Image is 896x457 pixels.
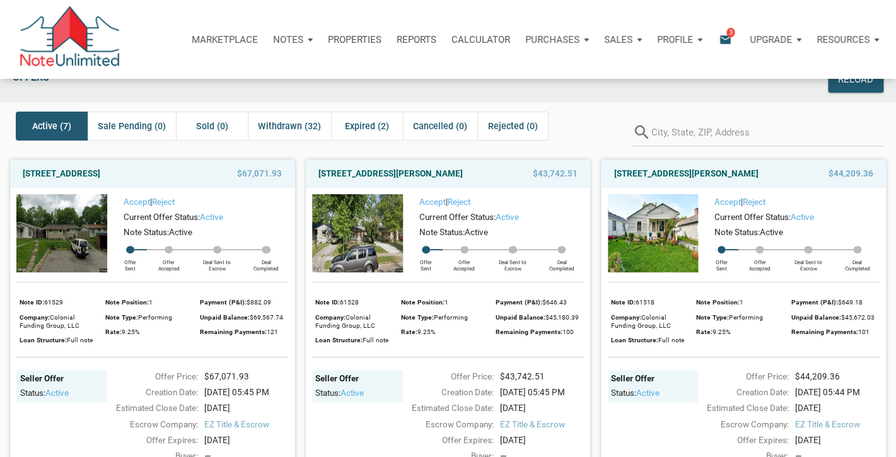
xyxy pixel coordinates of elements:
span: Sale Pending (0) [98,119,166,134]
div: [DATE] [198,402,295,414]
span: Loan Structure: [315,336,363,344]
div: Offer Price: [692,370,789,383]
span: Status: [315,388,340,398]
p: Calculator [451,34,510,45]
a: Upgrade [742,21,809,59]
span: 9.25% [713,328,731,336]
span: Payment (P&I): [496,298,542,306]
span: $69,567.74 [250,313,283,321]
div: Creation Date: [101,386,198,398]
button: Reload [828,67,883,93]
span: $44,209.36 [829,166,873,181]
div: Offer Expires: [101,434,198,446]
a: Reject [152,197,175,207]
span: active [45,388,69,398]
span: $649.18 [837,298,862,306]
span: Note Position: [696,298,740,306]
span: Current Offer Status: [124,212,200,222]
div: Offer Sent [113,253,147,272]
div: Creation Date: [692,386,789,398]
div: Sale Pending (0) [88,112,176,141]
span: Performing [138,313,172,321]
span: Withdrawn (32) [258,119,321,134]
div: Deal Completed [244,253,288,272]
span: Remaining Payments: [791,328,858,336]
span: Note Status: [419,227,464,237]
div: Seller Offer [20,373,104,385]
div: Creation Date: [397,386,494,398]
span: $43,742.51 [533,166,578,181]
span: $67,071.93 [237,166,282,181]
div: Offer Accepted [443,253,486,272]
img: 571822 [16,194,107,272]
div: Deal Sent to Escrow [486,253,540,272]
input: City, State, ZIP, Address [651,118,883,146]
span: Note Position: [105,298,149,306]
span: EZ Title & Escrow [499,418,584,431]
span: Rate: [696,328,713,336]
span: active [200,212,223,222]
span: Note Position: [400,298,444,306]
a: [STREET_ADDRESS][PERSON_NAME] [614,166,759,181]
i: email [718,32,733,47]
div: Active (7) [16,112,88,141]
a: Profile [649,21,710,59]
img: 571771 [312,194,403,272]
div: [DATE] [198,434,295,446]
i: search [632,118,651,146]
div: Deal Completed [835,253,879,272]
button: email3 [709,21,742,59]
span: 9.25% [417,328,435,336]
a: Accept [714,197,741,207]
span: Expired (2) [345,119,389,134]
span: 61518 [636,298,655,306]
div: [DATE] 05:45 PM [493,386,590,398]
a: Accept [419,197,445,207]
span: Company: [315,313,346,321]
div: Escrow Company: [692,418,789,431]
a: Accept [124,197,150,207]
div: [DATE] [493,434,590,446]
span: $45,672.03 [841,313,874,321]
span: EZ Title & Escrow [204,418,289,431]
div: Deal Sent to Escrow [781,253,835,272]
button: Sales [596,21,649,59]
p: Reports [397,34,436,45]
div: Estimated Close Date: [101,402,198,414]
span: $882.09 [247,298,271,306]
div: Rejected (0) [477,112,549,141]
button: Resources [809,21,887,59]
span: Unpaid Balance: [791,313,841,321]
span: Unpaid Balance: [200,313,250,321]
div: [DATE] 05:44 PM [789,386,886,398]
span: Note Type: [105,313,138,321]
div: $43,742.51 [493,370,590,383]
div: Escrow Company: [101,418,198,431]
span: 61529 [44,298,63,306]
div: Deal Completed [539,253,583,272]
div: Offer Accepted [147,253,190,272]
span: Unpaid Balance: [496,313,545,321]
a: Reject [743,197,765,207]
p: Purchases [525,34,579,45]
span: $646.43 [542,298,567,306]
a: [STREET_ADDRESS] [23,166,100,181]
span: active [636,388,660,398]
span: EZ Title & Escrow [795,418,880,431]
span: Active [760,227,783,237]
div: $44,209.36 [789,370,886,383]
span: Note Status: [714,227,760,237]
div: [DATE] [789,434,886,446]
span: Status: [20,388,45,398]
a: Purchases [518,21,596,59]
span: 101 [858,328,869,336]
span: Active (7) [32,119,71,134]
span: Note Status: [124,227,169,237]
span: Note ID: [611,298,636,306]
div: Cancelled (0) [403,112,477,141]
span: 9.25% [122,328,140,336]
div: Sold (0) [176,112,248,141]
span: 61528 [340,298,359,306]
